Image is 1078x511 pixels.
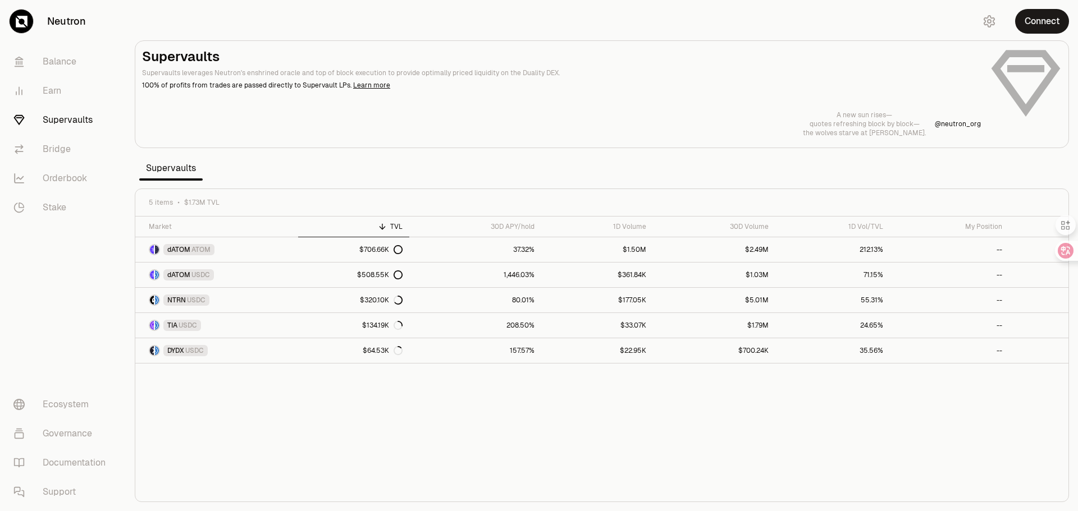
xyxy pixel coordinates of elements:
a: 55.31% [775,288,890,312]
a: -- [890,338,1009,363]
a: 208.50% [409,313,541,338]
a: $508.55K [298,263,410,287]
p: 100% of profits from trades are passed directly to Supervault LPs. [142,80,981,90]
a: $33.07K [541,313,653,338]
div: 30D Volume [660,222,769,231]
a: DYDX LogoUSDC LogoDYDXUSDC [135,338,298,363]
a: $134.19K [298,313,410,338]
a: $1.79M [653,313,775,338]
span: USDC [187,296,205,305]
img: USDC Logo [155,270,159,279]
img: TIA Logo [150,321,154,330]
a: -- [890,263,1009,287]
a: $1.03M [653,263,775,287]
img: USDC Logo [155,321,159,330]
a: Governance [4,419,121,448]
a: Supervaults [4,105,121,135]
a: Orderbook [4,164,121,193]
div: 1D Volume [548,222,646,231]
a: 80.01% [409,288,541,312]
a: $1.50M [541,237,653,262]
a: $22.95K [541,338,653,363]
a: $177.05K [541,288,653,312]
a: Support [4,477,121,507]
a: 71.15% [775,263,890,287]
img: DYDX Logo [150,346,154,355]
p: the wolves starve at [PERSON_NAME]. [803,128,926,137]
p: Supervaults leverages Neutron's enshrined oracle and top of block execution to provide optimally ... [142,68,981,78]
a: Bridge [4,135,121,164]
span: TIA [167,321,177,330]
a: 37.32% [409,237,541,262]
span: Supervaults [139,157,203,179]
a: Balance [4,47,121,76]
p: @ neutron_org [935,119,981,128]
a: 24.65% [775,313,890,338]
a: -- [890,237,1009,262]
a: Documentation [4,448,121,477]
a: $706.66K [298,237,410,262]
img: dATOM Logo [150,270,154,279]
div: $320.10K [360,296,403,305]
div: $508.55K [357,270,403,279]
img: dATOM Logo [150,245,154,254]
span: dATOM [167,270,190,279]
div: My Position [897,222,1002,231]
a: dATOM LogoUSDC LogodATOMUSDC [135,263,298,287]
a: -- [890,288,1009,312]
div: $64.53K [363,346,403,355]
a: $320.10K [298,288,410,312]
a: $2.49M [653,237,775,262]
span: NTRN [167,296,186,305]
a: Learn more [353,81,390,90]
span: DYDX [167,346,184,355]
span: $1.73M TVL [184,198,220,207]
a: -- [890,313,1009,338]
a: 35.56% [775,338,890,363]
a: Stake [4,193,121,222]
div: 30D APY/hold [416,222,535,231]
button: Connect [1015,9,1069,34]
div: $706.66K [359,245,403,254]
span: ATOM [191,245,211,254]
a: 1,446.03% [409,263,541,287]
a: TIA LogoUSDC LogoTIAUSDC [135,313,298,338]
a: 212.13% [775,237,890,262]
img: ATOM Logo [155,245,159,254]
a: Earn [4,76,121,105]
span: 5 items [149,198,173,207]
p: quotes refreshing block by block— [803,119,926,128]
img: USDC Logo [155,296,159,305]
span: USDC [179,321,197,330]
div: $134.19K [362,321,403,330]
div: Market [149,222,291,231]
a: @neutron_org [935,119,981,128]
p: A new sun rises— [803,111,926,119]
a: $5.01M [653,288,775,312]
a: 157.57% [409,338,541,363]
div: TVL [305,222,403,231]
a: A new sun rises—quotes refreshing block by block—the wolves starve at [PERSON_NAME]. [803,111,926,137]
span: dATOM [167,245,190,254]
img: NTRN Logo [150,296,154,305]
img: USDC Logo [155,346,159,355]
a: Ecosystem [4,390,121,419]
a: dATOM LogoATOM LogodATOMATOM [135,237,298,262]
a: $700.24K [653,338,775,363]
a: $361.84K [541,263,653,287]
span: USDC [185,346,204,355]
a: $64.53K [298,338,410,363]
h2: Supervaults [142,48,981,66]
a: NTRN LogoUSDC LogoNTRNUSDC [135,288,298,312]
div: 1D Vol/TVL [782,222,883,231]
span: USDC [191,270,210,279]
